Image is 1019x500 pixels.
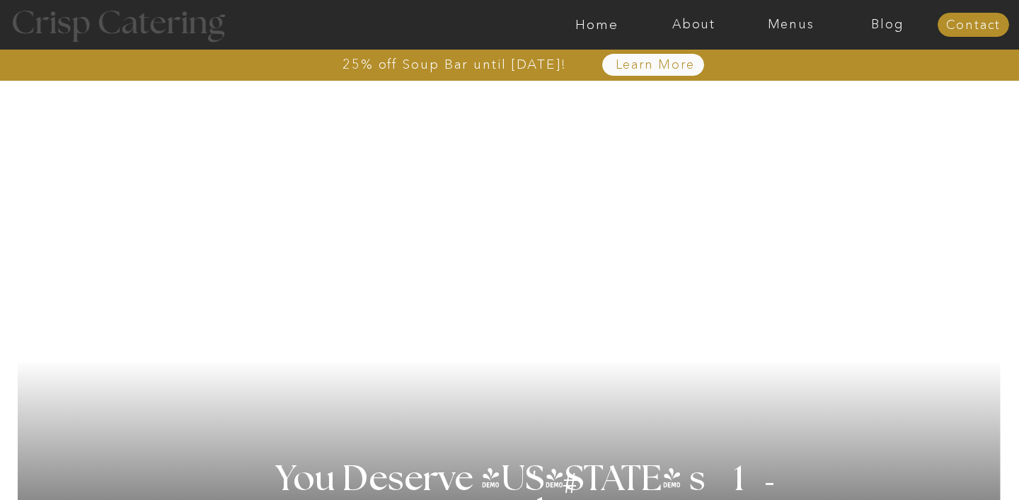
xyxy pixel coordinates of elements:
[292,57,618,72] a: 25% off Soup Bar until [DATE]!
[839,18,936,32] a: Blog
[582,58,727,72] a: Learn More
[742,18,839,32] a: Menus
[548,18,645,32] a: Home
[645,18,742,32] a: About
[938,18,1009,33] a: Contact
[506,462,564,498] h3: '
